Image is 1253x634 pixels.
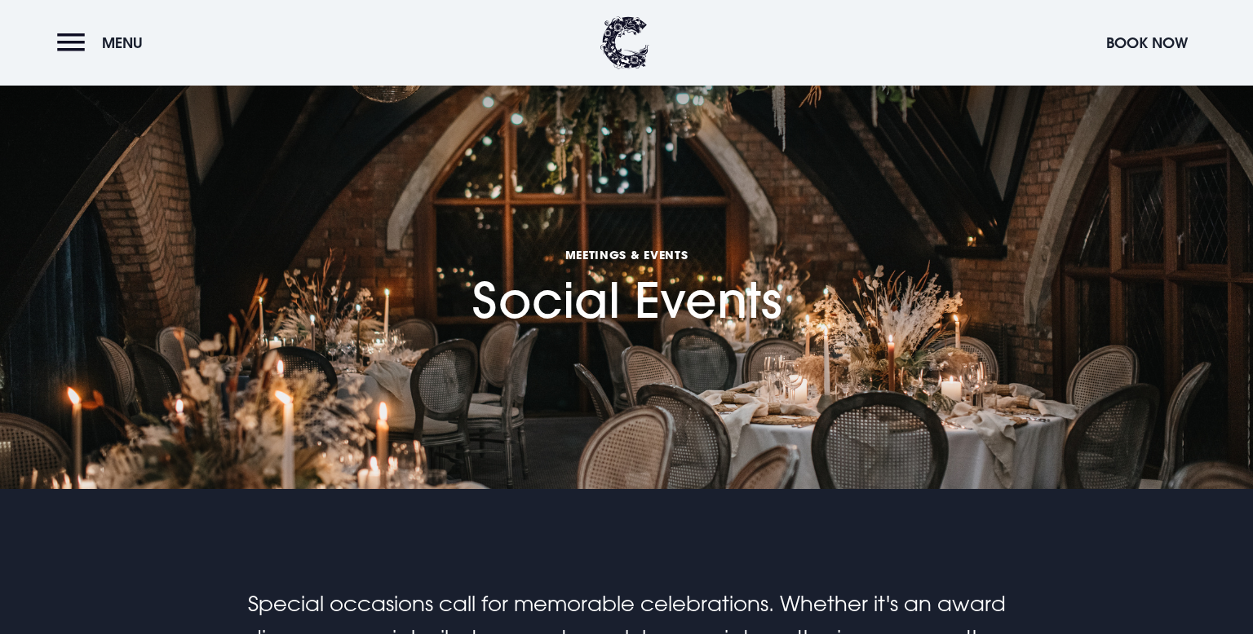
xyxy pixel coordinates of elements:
button: Menu [57,25,151,60]
h1: Social Events [472,168,781,329]
button: Book Now [1098,25,1196,60]
span: Meetings & Events [472,247,781,262]
img: Clandeboye Lodge [600,16,649,69]
span: Menu [102,33,143,52]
